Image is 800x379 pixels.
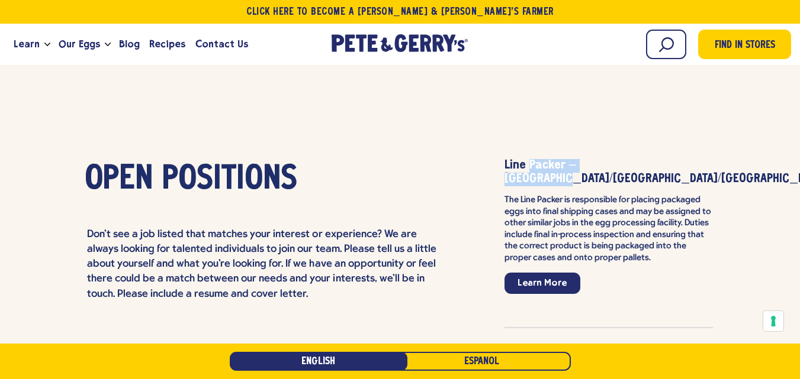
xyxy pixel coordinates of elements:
a: Learn More [505,273,580,294]
span: Learn [14,37,40,51]
p: The Line Packer is responsible for placing packaged eggs into final shipping cases and may be ass... [505,195,714,264]
input: Search [646,30,686,59]
span: Positions [162,162,297,197]
a: Our Eggs [54,28,105,60]
a: Español [393,352,571,371]
span: Our Eggs [59,37,100,51]
span: Blog [119,37,140,51]
a: Recipes [144,28,190,60]
a: Contact Us [191,28,253,60]
a: Learn [9,28,44,60]
a: Blog [114,28,144,60]
button: Open the dropdown menu for Our Eggs [105,43,111,47]
p: Don't see a job listed that matches your interest or experience? We are always looking for talent... [87,227,439,302]
span: Contact Us [195,37,248,51]
a: English [230,352,407,371]
button: Your consent preferences for tracking technologies [763,311,783,331]
span: Find in Stores [715,38,775,54]
span: Open [85,162,153,197]
li: item [505,159,714,328]
button: Open the dropdown menu for Learn [44,43,50,47]
a: Find in Stores [698,30,791,59]
span: Recipes [149,37,185,51]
